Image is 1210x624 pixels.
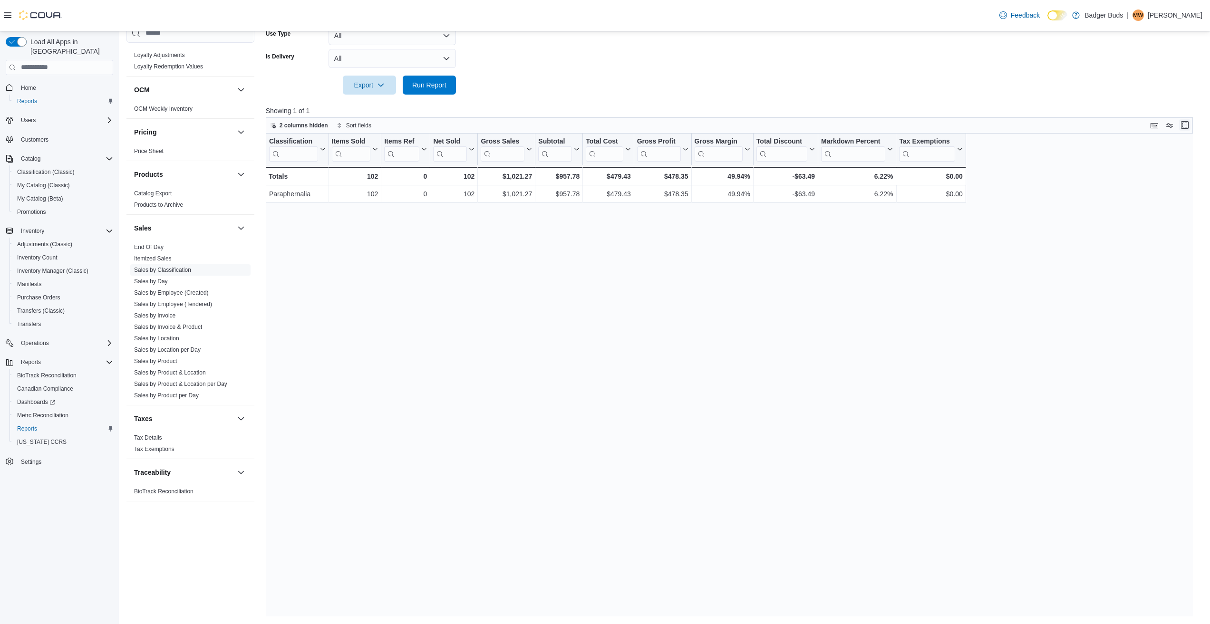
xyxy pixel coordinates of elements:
span: Sales by Product & Location per Day [134,380,227,388]
span: Catalog Export [134,190,172,197]
div: Total Cost [586,137,623,146]
span: End Of Day [134,243,164,251]
span: Sales by Product [134,357,177,365]
a: Sales by Invoice & Product [134,324,202,330]
span: Transfers (Classic) [17,307,65,315]
div: Total Cost [586,137,623,161]
a: Loyalty Redemption Values [134,63,203,70]
div: 102 [331,188,378,200]
a: Settings [17,456,45,468]
span: Promotions [17,208,46,216]
div: 6.22% [821,188,893,200]
a: Feedback [996,6,1044,25]
div: Sales [126,241,254,405]
span: Catalog [17,153,113,164]
div: Net Sold [433,137,467,146]
button: My Catalog (Beta) [10,192,117,205]
button: Transfers (Classic) [10,304,117,317]
span: Products to Archive [134,201,183,209]
h3: Taxes [134,414,153,423]
span: Inventory [17,225,113,237]
a: Manifests [13,278,45,290]
div: Totals [269,171,326,182]
div: $478.35 [637,171,688,182]
div: $478.35 [637,188,688,200]
button: Customers [2,133,117,146]
button: Transfers [10,317,117,331]
button: Products [235,169,247,180]
span: Run Report [412,80,446,90]
div: 49.94% [694,171,750,182]
button: Traceability [235,467,247,478]
button: Inventory Count [10,251,117,264]
div: Total Discount [756,137,807,146]
p: [PERSON_NAME] [1148,10,1202,21]
span: Sales by Product & Location [134,369,206,376]
div: Subtotal [538,137,572,161]
button: Pricing [235,126,247,138]
div: -$63.49 [756,188,815,200]
div: -$63.49 [756,171,815,182]
div: 102 [433,188,474,200]
div: Gross Sales [481,137,524,161]
button: OCM [134,85,233,95]
p: Badger Buds [1084,10,1123,21]
span: Customers [21,136,48,144]
span: Load All Apps in [GEOGRAPHIC_DATA] [27,37,113,56]
a: Purchase Orders [13,292,64,303]
button: Catalog [17,153,44,164]
span: Metrc Reconciliation [13,410,113,421]
div: Items Sold [331,137,370,146]
div: $957.78 [538,188,580,200]
a: BioTrack Reconciliation [134,488,194,495]
span: Manifests [13,278,113,290]
span: Sales by Day [134,278,168,285]
div: Gross Margin [694,137,742,146]
h3: Products [134,170,163,179]
a: Sales by Employee (Created) [134,289,209,296]
button: Classification (Classic) [10,165,117,179]
a: Sales by Product & Location [134,369,206,376]
a: Sales by Product per Day [134,392,199,399]
span: BioTrack Reconciliation [13,370,113,381]
a: My Catalog (Beta) [13,193,67,204]
h3: OCM [134,85,150,95]
button: Catalog [2,152,117,165]
p: Showing 1 of 1 [266,106,1202,115]
img: Cova [19,10,62,20]
button: Enter fullscreen [1179,119,1191,131]
button: Gross Sales [481,137,532,161]
button: Run Report [403,76,456,95]
span: Operations [17,337,113,349]
span: Inventory Manager (Classic) [17,267,88,275]
span: Transfers (Classic) [13,305,113,317]
span: Canadian Compliance [17,385,73,393]
a: Promotions [13,206,50,218]
div: 102 [433,171,474,182]
span: BioTrack Reconciliation [17,372,77,379]
button: OCM [235,84,247,96]
button: Pricing [134,127,233,137]
div: Taxes [126,432,254,459]
button: Users [2,114,117,127]
button: Gross Margin [694,137,750,161]
span: Promotions [13,206,113,218]
span: Inventory Count [13,252,113,263]
span: Reports [17,425,37,432]
span: Reports [17,356,113,368]
a: Canadian Compliance [13,383,77,394]
p: | [1127,10,1129,21]
a: Transfers [13,318,45,330]
span: Inventory [21,227,44,235]
span: Price Sheet [134,147,164,155]
button: Subtotal [538,137,580,161]
label: Is Delivery [266,53,294,60]
button: Inventory [2,224,117,238]
span: Sales by Classification [134,266,191,274]
span: Home [21,84,36,92]
span: Loyalty Adjustments [134,51,185,59]
button: Items Sold [331,137,378,161]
